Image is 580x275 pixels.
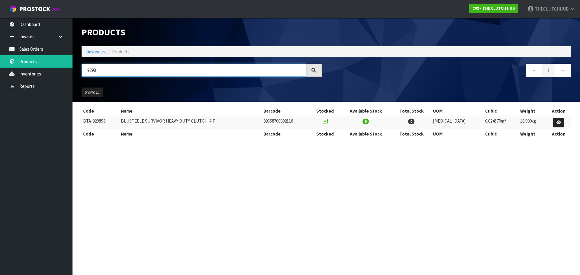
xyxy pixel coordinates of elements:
strong: C09 - THE CLUTCH HUB [472,6,515,11]
a: Dashboard [86,49,107,55]
nav: Page navigation [331,64,571,78]
th: Total Stock [391,129,431,139]
span: 0 [408,119,414,124]
td: 18.000kg [519,116,546,129]
th: Name [119,106,262,116]
td: BLUSTEELE SURVIVOR HEAVY DUTY CLUTCH KIT [119,116,262,129]
span: Products [112,49,130,55]
a: → [555,64,571,77]
img: cube-alt.png [9,5,17,13]
span: 0 [362,119,369,124]
th: Name [119,129,262,139]
td: 09358700002116 [262,116,310,129]
th: Action [546,129,571,139]
small: WMS [51,7,61,12]
h1: Products [82,27,322,37]
td: BTA-9298SS [82,116,119,129]
th: Weight [519,129,546,139]
sup: 3 [504,118,506,122]
th: Cubic [484,129,519,139]
th: Action [546,106,571,116]
input: Search products [82,64,306,77]
span: THECLUTCHHUB [535,6,569,12]
th: Stocked [310,106,340,116]
a: 1 [542,64,555,77]
th: UOM [431,129,484,139]
button: Show: 10 [82,88,103,97]
th: Available Stock [340,106,391,116]
th: Available Stock [340,129,391,139]
th: Cubic [484,106,519,116]
span: ProStock [19,5,50,13]
th: Stocked [310,129,340,139]
td: 0.024570m [484,116,519,129]
th: Barcode [262,129,310,139]
th: Weight [519,106,546,116]
th: Code [82,129,119,139]
a: ← [526,64,542,77]
th: UOM [431,106,484,116]
th: Code [82,106,119,116]
td: [MEDICAL_DATA] [431,116,484,129]
th: Barcode [262,106,310,116]
th: Total Stock [391,106,431,116]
